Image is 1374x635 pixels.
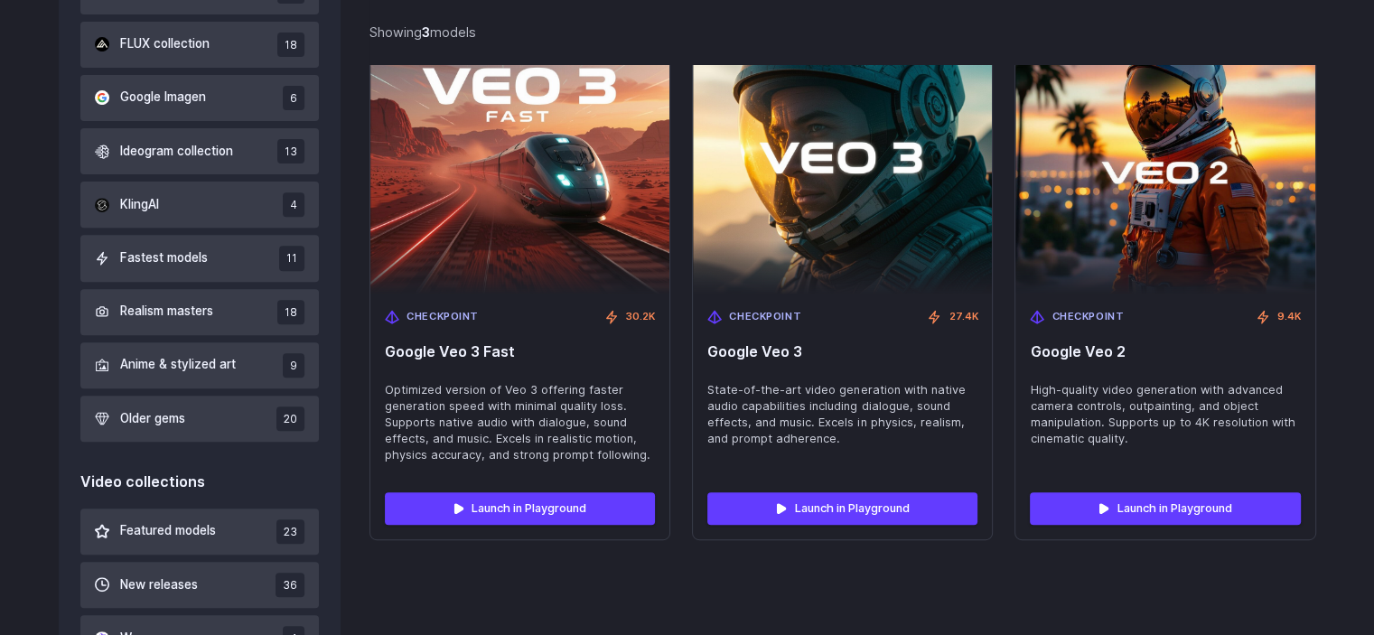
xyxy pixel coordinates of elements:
[276,519,304,544] span: 23
[276,406,304,431] span: 20
[29,29,43,43] img: logo_orange.svg
[1030,343,1300,360] span: Google Veo 2
[47,47,133,61] div: Dominio: [URL]
[51,29,89,43] div: v 4.0.25
[120,409,185,429] span: Older gems
[192,105,207,119] img: tab_keywords_by_traffic_grey.svg
[283,192,304,217] span: 4
[1030,492,1300,525] a: Launch in Playground
[283,353,304,378] span: 9
[707,382,977,447] span: State-of-the-art video generation with native audio capabilities including dialogue, sound effect...
[120,142,233,162] span: Ideogram collection
[80,182,320,228] button: KlingAI 4
[279,246,304,270] span: 11
[949,309,977,325] span: 27.4K
[276,573,304,597] span: 36
[369,22,476,42] div: Showing models
[80,509,320,555] button: Featured models 23
[80,289,320,335] button: Realism masters 18
[385,382,655,463] span: Optimized version of Veo 3 offering faster generation speed with minimal quality loss. Supports n...
[707,343,977,360] span: Google Veo 3
[385,343,655,360] span: Google Veo 3 Fast
[626,309,655,325] span: 30.2K
[80,342,320,388] button: Anime & stylized art 9
[212,107,287,118] div: Palabras clave
[120,34,210,54] span: FLUX collection
[407,309,479,325] span: Checkpoint
[120,302,213,322] span: Realism masters
[1030,382,1300,447] span: High-quality video generation with advanced camera controls, outpainting, and object manipulation...
[80,22,320,68] button: FLUX collection 18
[693,23,992,294] img: Google Veo 3
[277,300,304,324] span: 18
[1052,309,1124,325] span: Checkpoint
[707,492,977,525] a: Launch in Playground
[120,521,216,541] span: Featured models
[370,23,669,294] img: Google Veo 3 Fast
[80,128,320,174] button: Ideogram collection 13
[385,492,655,525] a: Launch in Playground
[120,575,198,595] span: New releases
[29,47,43,61] img: website_grey.svg
[80,235,320,281] button: Fastest models 11
[80,562,320,608] button: New releases 36
[120,195,159,215] span: KlingAI
[75,105,89,119] img: tab_domain_overview_orange.svg
[277,33,304,57] span: 18
[120,88,206,107] span: Google Imagen
[283,86,304,110] span: 6
[80,75,320,121] button: Google Imagen 6
[1277,309,1301,325] span: 9.4K
[120,355,236,375] span: Anime & stylized art
[80,471,320,494] div: Video collections
[80,396,320,442] button: Older gems 20
[277,139,304,163] span: 13
[422,24,430,40] strong: 3
[120,248,208,268] span: Fastest models
[729,309,801,325] span: Checkpoint
[1015,23,1314,294] img: Google Veo 2
[95,107,138,118] div: Dominio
